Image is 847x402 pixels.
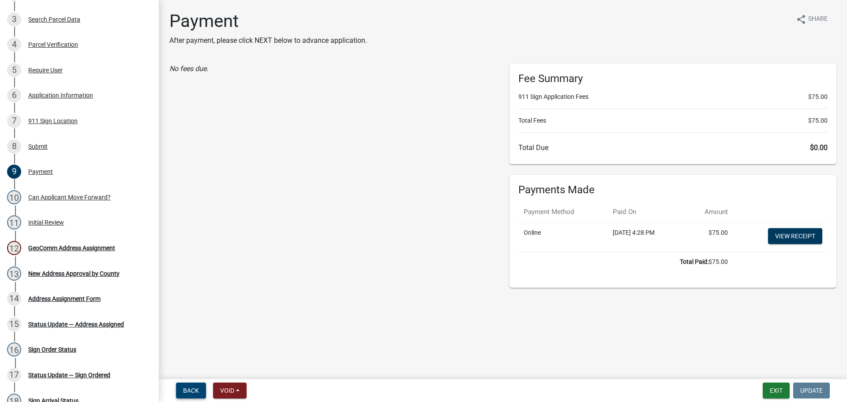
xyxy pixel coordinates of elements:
[680,258,708,265] b: Total Paid:
[213,383,247,398] button: Void
[796,14,806,25] i: share
[28,271,120,277] div: New Address Approval by County
[808,92,828,101] span: $75.00
[7,267,21,281] div: 13
[808,116,828,125] span: $75.00
[7,342,21,357] div: 16
[789,11,835,28] button: shareShare
[169,35,367,46] p: After payment, please click NEXT below to advance application.
[684,202,733,222] th: Amount
[7,63,21,77] div: 5
[800,387,823,394] span: Update
[28,372,110,378] div: Status Update — Sign Ordered
[810,143,828,152] span: $0.00
[518,222,607,252] td: Online
[176,383,206,398] button: Back
[7,139,21,154] div: 8
[768,228,822,244] a: View receipt
[793,383,830,398] button: Update
[7,241,21,255] div: 12
[169,11,367,32] h1: Payment
[7,368,21,382] div: 17
[518,72,828,85] h6: Fee Summary
[684,222,733,252] td: $75.00
[7,38,21,52] div: 4
[28,245,115,251] div: GeoComm Address Assignment
[28,41,78,48] div: Parcel Verification
[7,88,21,102] div: 6
[763,383,790,398] button: Exit
[28,346,76,353] div: Sign Order Status
[183,387,199,394] span: Back
[518,184,828,196] h6: Payments Made
[28,169,53,175] div: Payment
[28,118,78,124] div: 911 Sign Location
[28,219,64,225] div: Initial Review
[607,202,684,222] th: Paid On
[28,321,124,327] div: Status Update — Address Assigned
[28,143,48,150] div: Submit
[518,202,607,222] th: Payment Method
[7,190,21,204] div: 10
[7,292,21,306] div: 14
[7,215,21,229] div: 11
[28,92,93,98] div: Application Information
[518,92,828,101] li: 911 Sign Application Fees
[518,143,828,152] h6: Total Due
[169,64,208,73] i: No fees due.
[7,317,21,331] div: 15
[28,296,101,302] div: Address Assignment Form
[7,12,21,26] div: 3
[518,116,828,125] li: Total Fees
[518,252,733,272] td: $75.00
[220,387,234,394] span: Void
[7,165,21,179] div: 9
[808,14,828,25] span: Share
[7,114,21,128] div: 7
[28,16,80,23] div: Search Parcel Data
[28,194,111,200] div: Can Applicant Move Forward?
[607,222,684,252] td: [DATE] 4:28 PM
[28,67,63,73] div: Require User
